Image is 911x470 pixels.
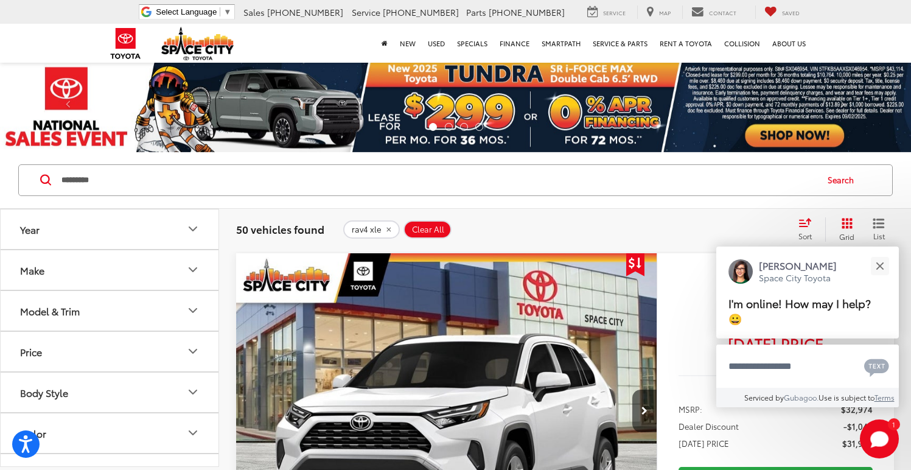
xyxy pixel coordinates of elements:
span: [PHONE_NUMBER] [267,6,343,18]
span: Use is subject to [819,392,874,402]
div: Price [186,344,200,359]
span: ▼ [223,7,231,16]
a: Service & Parts [587,24,654,63]
span: Sort [798,231,812,241]
p: [PERSON_NAME] [759,259,837,272]
button: Search [816,165,871,195]
span: Dealer Discount [679,420,739,432]
span: Select Language [156,7,217,16]
div: Model & Trim [20,305,80,317]
span: [PHONE_NUMBER] [383,6,459,18]
div: Year [20,223,40,235]
a: Home [375,24,394,63]
a: Contact [682,5,745,19]
a: Terms [874,392,895,402]
button: List View [864,217,894,242]
div: Price [20,346,42,357]
span: I'm online! How may I help? 😀 [728,295,871,326]
a: My Saved Vehicles [755,5,809,19]
span: Sales [243,6,265,18]
a: Finance [494,24,536,63]
span: [PHONE_NUMBER] [489,6,565,18]
span: $31,934 [679,301,873,331]
span: Get Price Drop Alert [626,253,644,276]
a: New [394,24,422,63]
span: List [873,231,885,241]
div: Make [186,262,200,277]
span: Saved [782,9,800,16]
span: -$1,040 [843,420,873,432]
a: Used [422,24,451,63]
span: Service [603,9,626,16]
button: Chat with SMS [860,353,893,380]
span: Clear All [412,225,444,234]
textarea: Type your message [716,345,899,388]
span: Grid [839,231,854,242]
a: Map [637,5,680,19]
a: Gubagoo. [784,392,819,402]
button: Clear All [403,220,452,239]
p: Space City Toyota [759,272,837,284]
button: Grid View [825,217,864,242]
span: $32,974 [841,403,873,415]
div: Body Style [20,387,68,398]
button: PricePrice [1,332,220,371]
div: Close[PERSON_NAME]Space City ToyotaI'm online! How may I help? 😀Type your messageChat with SMSSen... [716,247,899,407]
button: remove rav4%20xle%20 [343,220,400,239]
button: Toggle Chat Window [860,419,899,458]
span: 1 [892,421,895,427]
button: Select sort value [792,217,825,242]
a: SmartPath [536,24,587,63]
div: Year [186,222,200,236]
span: MSRP: [679,403,702,415]
div: Model & Trim [186,303,200,318]
a: Select Language​ [156,7,231,16]
button: Close [867,253,893,279]
button: Next image [632,390,657,432]
span: Service [352,6,380,18]
button: YearYear [1,209,220,249]
button: ColorColor [1,413,220,453]
div: Body Style [186,385,200,399]
div: Make [20,264,44,276]
span: Parts [466,6,486,18]
span: Serviced by [744,392,784,402]
a: Service [578,5,635,19]
button: Model & TrimModel & Trim [1,291,220,331]
span: Contact [709,9,736,16]
div: Color [186,426,200,440]
span: rav4 xle [352,225,381,234]
span: [DATE] PRICE [679,437,729,449]
button: Body StyleBody Style [1,373,220,412]
a: About Us [766,24,812,63]
a: Specials [451,24,494,63]
img: Space City Toyota [161,27,234,60]
a: Collision [718,24,766,63]
svg: Start Chat [860,419,899,458]
span: Map [659,9,671,16]
span: 50 vehicles found [236,222,324,236]
img: Toyota [103,24,148,63]
svg: Text [864,357,889,377]
div: Color [20,427,46,439]
input: Search by Make, Model, or Keyword [60,166,816,195]
a: Rent a Toyota [654,24,718,63]
span: $31,934 [842,437,873,449]
button: MakeMake [1,250,220,290]
span: [DATE] Price [679,337,873,349]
